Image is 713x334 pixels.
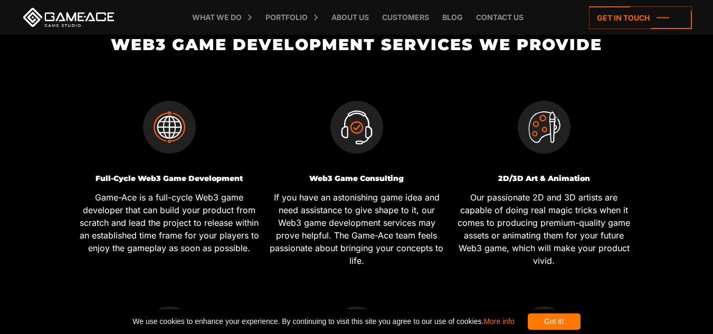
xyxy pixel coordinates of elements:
a: More info [483,317,514,326]
img: 2d 3d game art icon [518,101,571,154]
div: Got it! [528,313,581,330]
a: Get in touch [589,6,692,29]
h3: Full-Cycle Web3 Game Development [80,175,259,183]
h2: Web3 Game Development Services We Provide [75,36,638,53]
p: Our passionate 2D and 3D artists are capable of doing real magic tricks when it comes to producin... [454,191,634,267]
p: If you have an astonishing game idea and need assistance to give shape to it, our Web3 game devel... [267,191,446,267]
h3: 2D/3D Art & Animation [454,175,634,183]
img: Game development consulting icon [330,101,383,154]
span: We use cookies to enhance your experience. By continuing to visit this site you agree to our use ... [132,313,514,330]
h3: Web3 Game Consulting [267,175,446,183]
p: Game-Ace is a full-cycle Web3 game developer that can build your product from scratch and lead th... [80,191,259,254]
img: Full cycle web3 game development icon [143,101,196,154]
